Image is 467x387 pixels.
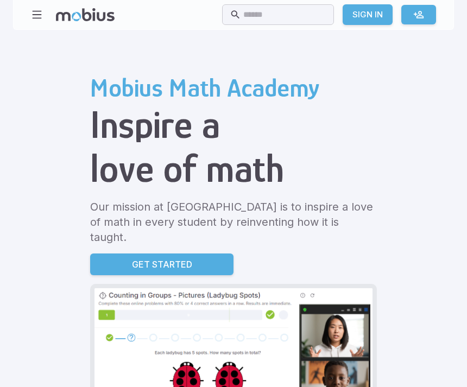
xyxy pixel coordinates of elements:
h2: Mobius Math Academy [90,73,377,103]
a: Get Started [90,253,233,275]
h1: Inspire a [90,103,377,147]
p: Our mission at [GEOGRAPHIC_DATA] is to inspire a love of math in every student by reinventing how... [90,199,377,245]
h1: love of math [90,147,377,191]
p: Get Started [132,258,192,271]
a: Sign In [343,4,393,25]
